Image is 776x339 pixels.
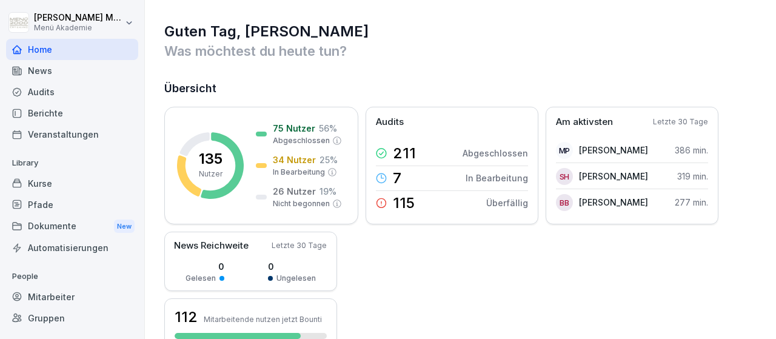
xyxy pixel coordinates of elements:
[175,307,198,327] h3: 112
[319,185,336,198] p: 19 %
[204,315,322,324] p: Mitarbeitende nutzen jetzt Bounti
[114,220,135,233] div: New
[393,196,415,210] p: 115
[486,196,528,209] p: Überfällig
[164,22,758,41] h1: Guten Tag, [PERSON_NAME]
[164,41,758,61] p: Was möchtest du heute tun?
[174,239,249,253] p: News Reichweite
[6,153,138,173] p: Library
[556,115,613,129] p: Am aktivsten
[6,39,138,60] a: Home
[273,135,330,146] p: Abgeschlossen
[6,102,138,124] a: Berichte
[677,170,708,183] p: 319 min.
[556,142,573,159] div: MP
[675,144,708,156] p: 386 min.
[319,153,338,166] p: 25 %
[376,115,404,129] p: Audits
[34,24,122,32] p: Menü Akademie
[393,171,401,186] p: 7
[6,81,138,102] a: Audits
[466,172,528,184] p: In Bearbeitung
[6,267,138,286] p: People
[6,124,138,145] a: Veranstaltungen
[6,194,138,215] a: Pfade
[273,167,325,178] p: In Bearbeitung
[6,286,138,307] a: Mitarbeiter
[268,260,316,273] p: 0
[579,144,648,156] p: [PERSON_NAME]
[579,170,648,183] p: [PERSON_NAME]
[556,194,573,211] div: BB
[6,60,138,81] a: News
[675,196,708,209] p: 277 min.
[579,196,648,209] p: [PERSON_NAME]
[273,122,315,135] p: 75 Nutzer
[393,146,416,161] p: 211
[199,169,222,180] p: Nutzer
[6,173,138,194] a: Kurse
[164,80,758,97] h2: Übersicht
[199,152,222,166] p: 135
[186,273,216,284] p: Gelesen
[556,168,573,185] div: SH
[6,237,138,258] a: Automatisierungen
[6,215,138,238] a: DokumenteNew
[273,198,330,209] p: Nicht begonnen
[6,307,138,329] a: Gruppen
[186,260,224,273] p: 0
[653,116,708,127] p: Letzte 30 Tage
[463,147,528,159] p: Abgeschlossen
[273,153,316,166] p: 34 Nutzer
[272,240,327,251] p: Letzte 30 Tage
[34,13,122,23] p: [PERSON_NAME] Macke
[6,215,138,238] div: Dokumente
[276,273,316,284] p: Ungelesen
[273,185,316,198] p: 26 Nutzer
[319,122,337,135] p: 56 %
